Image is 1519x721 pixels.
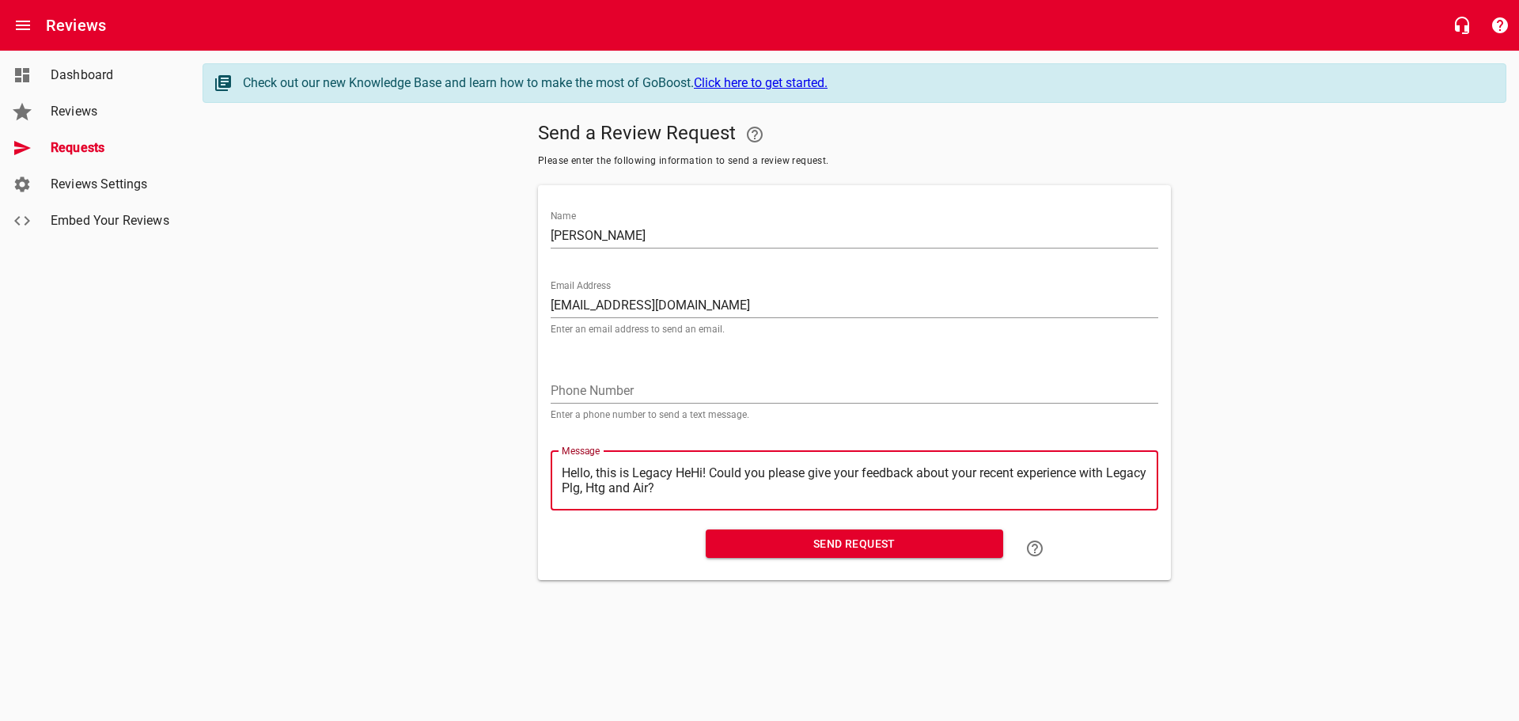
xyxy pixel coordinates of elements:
span: Dashboard [51,66,171,85]
h5: Send a Review Request [538,116,1171,154]
button: Send Request [706,529,1003,559]
p: Enter an email address to send an email. [551,324,1158,334]
span: Reviews [51,102,171,121]
button: Support Portal [1481,6,1519,44]
div: Check out our new Knowledge Base and learn how to make the most of GoBoost. [243,74,1490,93]
a: Learn how to "Send a Review Request" [1016,529,1054,567]
span: Reviews Settings [51,175,171,194]
button: Open drawer [4,6,42,44]
h6: Reviews [46,13,106,38]
span: Embed Your Reviews [51,211,171,230]
span: Requests [51,139,171,157]
a: Click here to get started. [694,75,828,90]
textarea: Hello, this is Legacy HeatingHi! Could you please give your feedback about your recent experience... [562,465,1147,495]
label: Name [551,211,576,221]
label: Email Address [551,281,611,290]
p: Enter a phone number to send a text message. [551,410,1158,419]
span: Please enter the following information to send a review request. [538,154,1171,169]
span: Send Request [718,534,991,554]
button: Live Chat [1443,6,1481,44]
a: Your Google or Facebook account must be connected to "Send a Review Request" [736,116,774,154]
